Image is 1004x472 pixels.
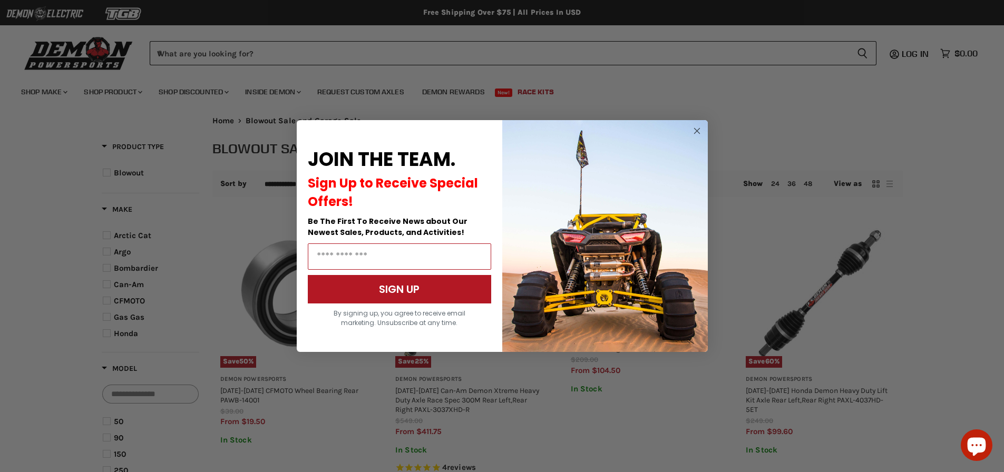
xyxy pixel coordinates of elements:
span: Be The First To Receive News about Our Newest Sales, Products, and Activities! [308,216,467,238]
button: SIGN UP [308,275,491,303]
inbox-online-store-chat: Shopify online store chat [958,429,996,464]
button: Close dialog [690,124,704,137]
img: a9095488-b6e7-41ba-879d-588abfab540b.jpeg [502,120,708,352]
input: Email Address [308,243,491,270]
span: JOIN THE TEAM. [308,146,455,173]
span: Sign Up to Receive Special Offers! [308,174,478,210]
span: By signing up, you agree to receive email marketing. Unsubscribe at any time. [334,309,465,327]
